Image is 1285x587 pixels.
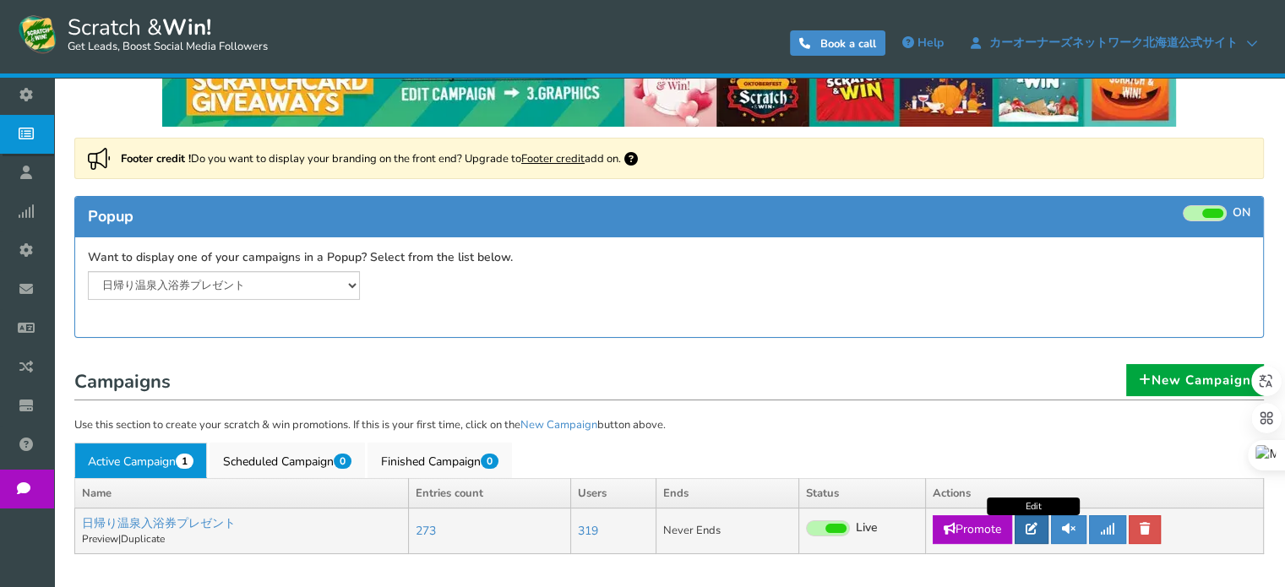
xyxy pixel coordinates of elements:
[74,417,1264,434] p: Use this section to create your scratch & win promotions. If this is your first time, click on th...
[981,36,1246,50] span: カーオーナーズネットワーク北海道公式サイト
[27,44,41,59] img: website_grey.svg
[196,101,272,112] div: キーワード流入
[75,478,409,508] th: Name
[799,478,926,508] th: Status
[926,478,1264,508] th: Actions
[17,13,59,55] img: Scratch and Win
[856,520,878,536] span: Live
[520,417,597,432] a: New Campaign
[177,100,191,113] img: tab_keywords_by_traffic_grey.svg
[44,44,195,59] div: ドメイン: [DOMAIN_NAME]
[82,532,118,546] a: Preview
[17,13,268,55] a: Scratch &Win! Get Leads, Boost Social Media Followers
[88,250,513,266] label: Want to display one of your campaigns in a Popup? Select from the list below.
[571,478,656,508] th: Users
[408,478,570,508] th: Entries count
[82,532,401,546] p: |
[82,515,236,531] a: 日帰り温泉入浴券プレゼント
[176,454,193,469] span: 1
[1126,364,1264,396] a: New Campaign
[57,100,71,113] img: tab_domain_overview_orange.svg
[74,367,1264,400] h1: Campaigns
[121,532,165,546] a: Duplicate
[334,454,351,469] span: 0
[521,151,585,166] a: Footer credit
[790,30,885,56] a: Book a call
[74,138,1264,179] div: Do you want to display your branding on the front end? Upgrade to add on.
[481,454,498,469] span: 0
[88,206,133,226] span: Popup
[47,27,83,41] div: v 4.0.25
[210,443,365,478] a: Scheduled Campaign
[76,101,141,112] div: ドメイン概要
[656,478,799,508] th: Ends
[1233,205,1250,221] span: ON
[987,497,1080,515] div: Edit
[74,443,207,478] a: Active Campaign
[121,151,191,166] strong: Footer credit !
[162,13,211,42] strong: Win!
[820,36,876,52] span: Book a call
[656,508,799,554] td: Never Ends
[68,41,268,54] small: Get Leads, Boost Social Media Followers
[416,523,436,539] a: 273
[894,30,952,57] a: Help
[162,35,1176,127] img: festival-poster-2020.webp
[917,35,944,51] span: Help
[368,443,512,478] a: Finished Campaign
[27,27,41,41] img: logo_orange.svg
[59,13,268,55] span: Scratch &
[578,523,598,539] a: 319
[933,515,1012,544] a: Promote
